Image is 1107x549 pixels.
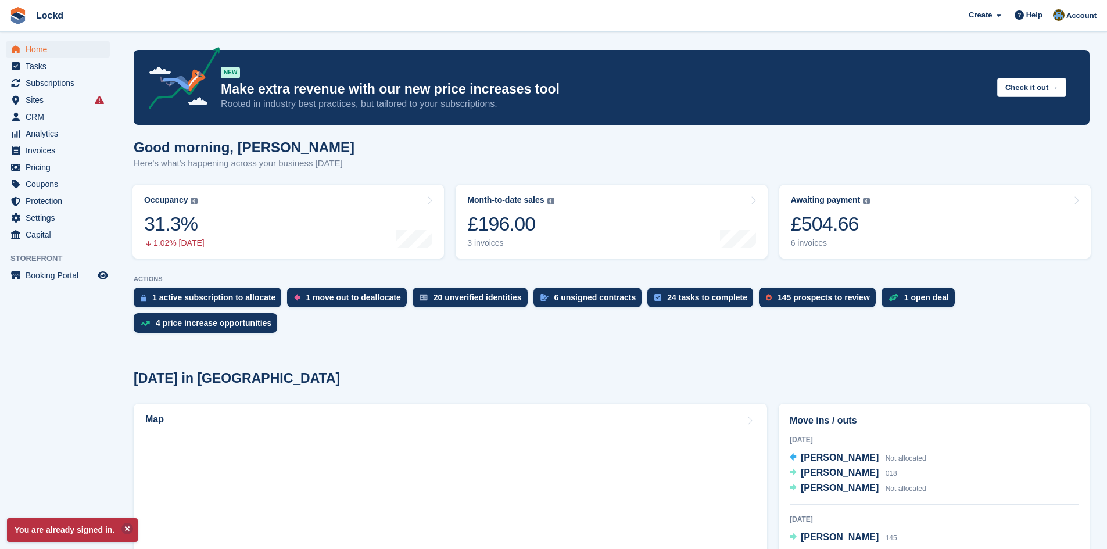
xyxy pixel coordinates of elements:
[540,294,549,301] img: contract_signature_icon-13c848040528278c33f63329250d36e43548de30e8caae1d1a13099fd9432cc5.svg
[647,288,759,313] a: 24 tasks to complete
[889,293,898,302] img: deal-1b604bf984904fb50ccaf53a9ad4b4a5d6e5aea283cecdc64d6e3604feb123c2.svg
[886,454,926,462] span: Not allocated
[26,75,95,91] span: Subscriptions
[434,293,522,302] div: 20 unverified identities
[156,318,271,328] div: 4 price increase opportunities
[134,288,287,313] a: 1 active subscription to allocate
[221,98,988,110] p: Rooted in industry best practices, but tailored to your subscriptions.
[420,294,428,301] img: verify_identity-adf6edd0f0f0b5bbfe63781bf79b02c33cf7c696d77639b501bdc392416b5a36.svg
[6,125,110,142] a: menu
[766,294,772,301] img: prospect-51fa495bee0391a8d652442698ab0144808aea92771e9ea1ae160a38d050c398.svg
[791,212,870,236] div: £504.66
[547,198,554,204] img: icon-info-grey-7440780725fd019a000dd9b08b2336e03edf1995a4989e88bcd33f0948082b44.svg
[790,414,1079,428] h2: Move ins / outs
[533,288,648,313] a: 6 unsigned contracts
[467,195,544,205] div: Month-to-date sales
[26,210,95,226] span: Settings
[6,210,110,226] a: menu
[95,95,104,105] i: Smart entry sync failures have occurred
[134,139,354,155] h1: Good morning, [PERSON_NAME]
[306,293,400,302] div: 1 move out to deallocate
[413,288,533,313] a: 20 unverified identities
[791,238,870,248] div: 6 invoices
[467,212,554,236] div: £196.00
[6,75,110,91] a: menu
[456,185,767,259] a: Month-to-date sales £196.00 3 invoices
[287,288,412,313] a: 1 move out to deallocate
[152,293,275,302] div: 1 active subscription to allocate
[9,7,27,24] img: stora-icon-8386f47178a22dfd0bd8f6a31ec36ba5ce8667c1dd55bd0f319d3a0aa187defe.svg
[6,41,110,58] a: menu
[26,159,95,175] span: Pricing
[801,483,879,493] span: [PERSON_NAME]
[26,92,95,108] span: Sites
[144,238,205,248] div: 1.02% [DATE]
[26,125,95,142] span: Analytics
[10,253,116,264] span: Storefront
[969,9,992,21] span: Create
[191,198,198,204] img: icon-info-grey-7440780725fd019a000dd9b08b2336e03edf1995a4989e88bcd33f0948082b44.svg
[886,485,926,493] span: Not allocated
[1053,9,1065,21] img: Paul Budding
[6,227,110,243] a: menu
[141,321,150,326] img: price_increase_opportunities-93ffe204e8149a01c8c9dc8f82e8f89637d9d84a8eef4429ea346261dce0b2c0.svg
[96,268,110,282] a: Preview store
[791,195,861,205] div: Awaiting payment
[6,92,110,108] a: menu
[134,157,354,170] p: Here's what's happening across your business [DATE]
[801,453,879,462] span: [PERSON_NAME]
[26,267,95,284] span: Booking Portal
[6,142,110,159] a: menu
[759,288,882,313] a: 145 prospects to review
[144,195,188,205] div: Occupancy
[790,466,897,481] a: [PERSON_NAME] 018
[6,193,110,209] a: menu
[801,468,879,478] span: [PERSON_NAME]
[790,514,1079,525] div: [DATE]
[221,67,240,78] div: NEW
[31,6,68,25] a: Lockd
[6,267,110,284] a: menu
[667,293,747,302] div: 24 tasks to complete
[790,481,926,496] a: [PERSON_NAME] Not allocated
[26,227,95,243] span: Capital
[26,142,95,159] span: Invoices
[654,294,661,301] img: task-75834270c22a3079a89374b754ae025e5fb1db73e45f91037f5363f120a921f8.svg
[554,293,636,302] div: 6 unsigned contracts
[863,198,870,204] img: icon-info-grey-7440780725fd019a000dd9b08b2336e03edf1995a4989e88bcd33f0948082b44.svg
[778,293,870,302] div: 145 prospects to review
[145,414,164,425] h2: Map
[886,469,897,478] span: 018
[904,293,949,302] div: 1 open deal
[134,371,340,386] h2: [DATE] in [GEOGRAPHIC_DATA]
[132,185,444,259] a: Occupancy 31.3% 1.02% [DATE]
[141,294,146,302] img: active_subscription_to_allocate_icon-d502201f5373d7db506a760aba3b589e785aa758c864c3986d89f69b8ff3...
[1066,10,1097,21] span: Account
[467,238,554,248] div: 3 invoices
[7,518,138,542] p: You are already signed in.
[144,212,205,236] div: 31.3%
[790,530,897,546] a: [PERSON_NAME] 145
[26,41,95,58] span: Home
[790,435,1079,445] div: [DATE]
[1026,9,1042,21] span: Help
[6,176,110,192] a: menu
[221,81,988,98] p: Make extra revenue with our new price increases tool
[6,159,110,175] a: menu
[790,451,926,466] a: [PERSON_NAME] Not allocated
[134,275,1090,283] p: ACTIONS
[134,313,283,339] a: 4 price increase opportunities
[26,58,95,74] span: Tasks
[801,532,879,542] span: [PERSON_NAME]
[997,78,1066,97] button: Check it out →
[139,47,220,113] img: price-adjustments-announcement-icon-8257ccfd72463d97f412b2fc003d46551f7dbcb40ab6d574587a9cd5c0d94...
[6,109,110,125] a: menu
[886,534,897,542] span: 145
[6,58,110,74] a: menu
[882,288,961,313] a: 1 open deal
[779,185,1091,259] a: Awaiting payment £504.66 6 invoices
[294,294,300,301] img: move_outs_to_deallocate_icon-f764333ba52eb49d3ac5e1228854f67142a1ed5810a6f6cc68b1a99e826820c5.svg
[26,176,95,192] span: Coupons
[26,193,95,209] span: Protection
[26,109,95,125] span: CRM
